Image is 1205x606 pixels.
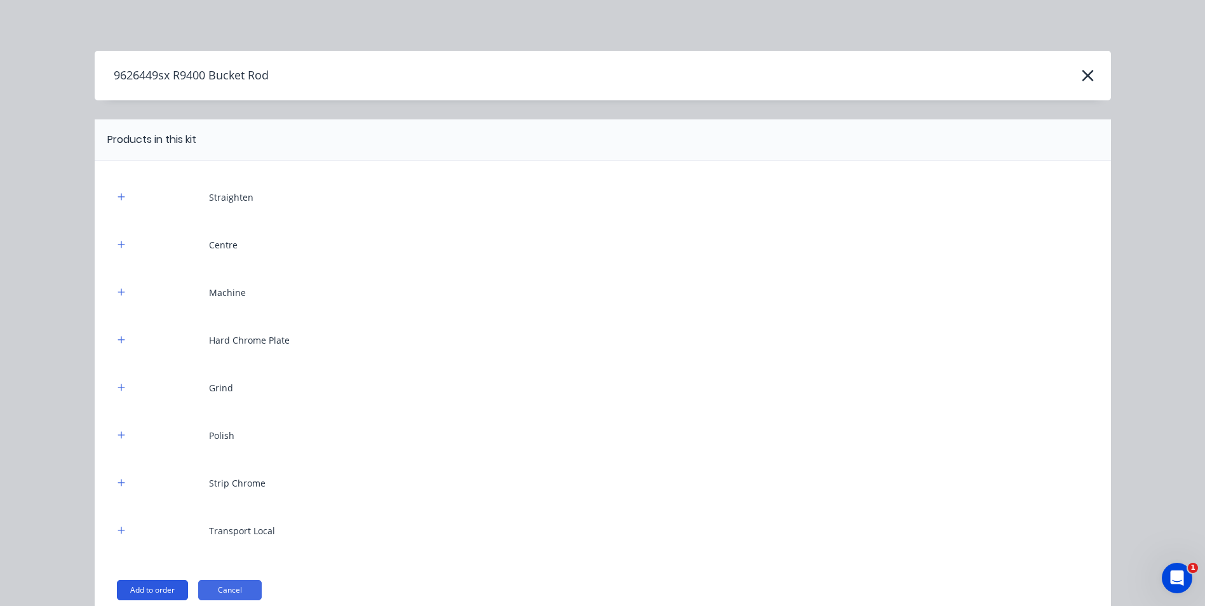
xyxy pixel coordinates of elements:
iframe: Intercom live chat [1162,563,1192,593]
div: Products in this kit [107,132,196,147]
div: Hard Chrome Plate [209,333,290,347]
div: Grind [209,381,233,394]
div: Straighten [209,191,253,204]
button: Add to order [117,580,188,600]
span: 1 [1188,563,1198,573]
div: Transport Local [209,524,275,537]
div: Polish [209,429,234,442]
div: Strip Chrome [209,476,266,490]
div: Centre [209,238,238,252]
h4: 9626449sx R9400 Bucket Rod [95,64,269,88]
button: Cancel [198,580,262,600]
div: Machine [209,286,246,299]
